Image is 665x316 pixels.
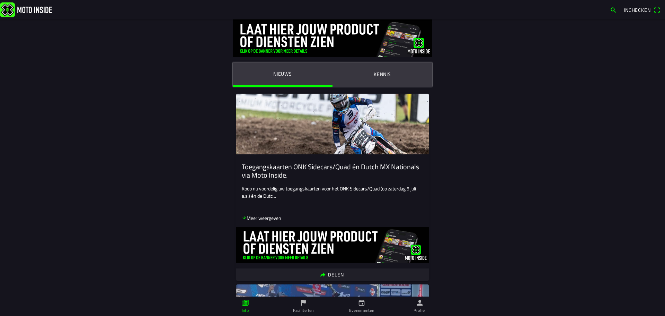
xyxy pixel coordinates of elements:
ion-icon: arrow down [242,215,247,220]
ion-icon: person [416,299,424,307]
ion-icon: calendar [358,299,365,307]
ion-label: Kennis [374,70,391,78]
ion-icon: paper [241,299,249,307]
ion-label: Evenementen [349,307,374,314]
p: Koop nu voordelig uw toegangskaarten voor het ONK Sidecars/Quad (op zaterdag 5 juli a.s.) én de D... [242,185,423,199]
ion-label: Profiel [414,307,426,314]
ion-label: Info [242,307,249,314]
ion-label: Nieuws [273,70,292,78]
ion-label: Faciliteiten [293,307,313,314]
ion-icon: flag [300,299,307,307]
img: DquIORQn5pFcG0wREDc6xsoRnKbaxAuyzJmd8qj8.jpg [233,19,432,57]
img: W9TngUMILjngII3slWrxy3dg4E7y6i9Jkq2Wxt1b.jpg [236,94,429,154]
p: Meer weergeven [242,214,281,222]
ion-card-title: Toegangskaarten ONK Sidecars/Quad én Dutch MX Nationals via Moto Inside. [242,163,423,179]
a: search [606,4,620,16]
ion-button: Delen [236,268,429,281]
span: Inchecken [624,6,651,14]
img: ovdhpoPiYVyyWxH96Op6EavZdUOyIWdtEOENrLni.jpg [236,227,429,263]
a: Incheckenqr scanner [620,4,664,16]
